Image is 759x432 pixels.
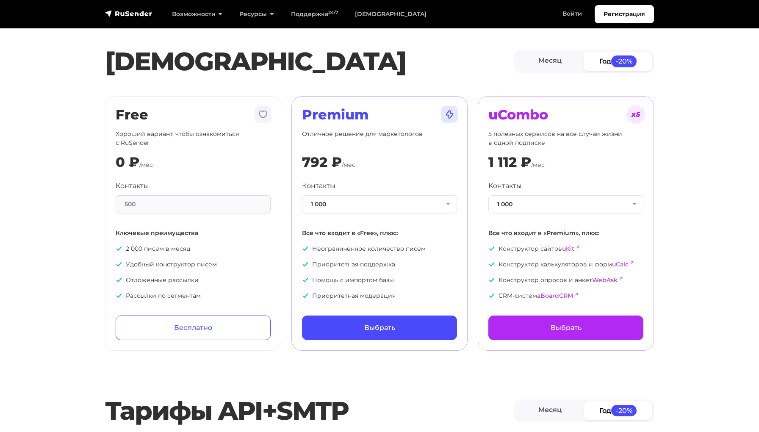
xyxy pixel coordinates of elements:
a: Войти [554,5,590,22]
sup: 24/7 [328,10,338,15]
p: Рассылки по сегментам [116,291,271,300]
a: BoardCRM [540,292,573,299]
p: Ключевые преимущества [116,229,271,238]
img: icon-ok.svg [116,245,122,252]
img: icon-ok.svg [488,245,495,252]
a: Бесплатно [116,316,271,340]
span: /мес [531,161,545,169]
img: icon-ok.svg [302,277,309,283]
img: icon-ok.svg [302,261,309,268]
h2: Free [116,107,271,123]
div: 792 ₽ [302,154,342,170]
a: Месяц [515,401,584,420]
a: Выбрать [302,316,457,340]
img: icon-ok.svg [488,261,495,268]
img: tarif-ucombo.svg [626,104,646,125]
button: 1 000 [302,195,457,213]
span: -20% [611,55,637,67]
label: Контакты [116,181,149,191]
p: Конструктор опросов и анкет [488,276,643,285]
p: Отличное решение для маркетологов [302,130,457,147]
img: icon-ok.svg [302,292,309,299]
a: WebAsk [592,276,618,284]
div: 0 ₽ [116,154,139,170]
a: Выбрать [488,316,643,340]
a: [DEMOGRAPHIC_DATA] [346,6,435,23]
label: Контакты [302,181,335,191]
img: RuSender [105,9,152,18]
h1: [DEMOGRAPHIC_DATA] [105,46,514,77]
p: Приоритетная модерация [302,291,457,300]
h2: Premium [302,107,457,123]
p: Неограниченное количество писем [302,244,457,253]
a: uCalc [612,260,629,268]
p: 2 000 писем в месяц [116,244,271,253]
img: tarif-premium.svg [439,104,460,125]
span: -20% [611,405,637,416]
a: Год [584,401,652,420]
a: Возможности [163,6,231,23]
a: Регистрация [595,5,654,23]
p: Хороший вариант, чтобы ознакомиться с RuSender [116,130,271,147]
img: icon-ok.svg [116,277,122,283]
a: Месяц [515,52,584,71]
img: tarif-free.svg [253,104,273,125]
p: 5 полезных сервисов на все случаи жизни в одной подписке [488,130,643,147]
p: Приоритетная поддержка [302,260,457,269]
h2: uCombo [488,107,643,123]
p: Все что входит в «Premium», плюс: [488,229,643,238]
a: uKit [562,245,574,252]
p: Конструктор калькуляторов и форм [488,260,643,269]
img: icon-ok.svg [488,292,495,299]
span: /мес [139,161,153,169]
button: 1 000 [488,195,643,213]
a: Год [584,52,652,71]
p: Удобный конструктор писем [116,260,271,269]
p: Помощь с импортом базы [302,276,457,285]
p: Все что входит в «Free», плюс: [302,229,457,238]
img: icon-ok.svg [302,245,309,252]
a: Ресурсы [231,6,282,23]
img: icon-ok.svg [488,277,495,283]
p: Конструктор сайтов [488,244,643,253]
label: Контакты [488,181,522,191]
a: Поддержка24/7 [283,6,346,23]
h2: Тарифы API+SMTP [105,396,514,426]
img: icon-ok.svg [116,292,122,299]
p: CRM-система [488,291,643,300]
p: Отложенные рассылки [116,276,271,285]
div: 1 112 ₽ [488,154,531,170]
span: /мес [342,161,355,169]
img: icon-ok.svg [116,261,122,268]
